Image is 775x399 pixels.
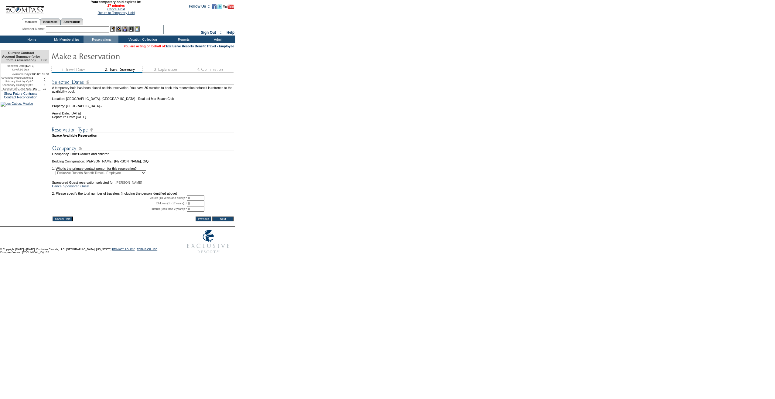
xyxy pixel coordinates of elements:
td: 0 [32,83,40,87]
a: Help [227,30,234,35]
img: Exclusive Resorts [181,227,235,257]
img: Compass Home [5,1,45,14]
td: Property: [GEOGRAPHIC_DATA] - [52,101,234,108]
img: step4_state1.gif [188,66,234,73]
a: Residences [40,19,60,25]
a: Members [22,19,40,25]
td: Location: [GEOGRAPHIC_DATA], [GEOGRAPHIC_DATA] - Real del Mar Beach Club [52,93,234,101]
td: 6 [32,76,40,80]
a: Follow us on Twitter [217,6,222,10]
img: step3_state1.gif [142,66,188,73]
img: Reservations [128,26,134,32]
td: -162 [32,87,40,90]
td: Current Contract Account Summary (prior to this reservation) [1,50,40,63]
td: Available Days: [1,72,32,76]
td: Sponsored Guest reservation selected for : [52,181,234,188]
img: subTtlSelectedDates.gif [52,78,234,86]
td: Space Available Reservation [52,134,234,137]
td: Secondary Holiday Opt: [1,83,32,87]
div: Member Name: [22,26,46,32]
td: 0 [32,80,40,83]
span: You are acting on behalf of: [124,44,234,48]
span: Disc. [41,58,49,62]
td: 1. Who is the primary contact person for this reservation? [52,163,234,170]
span: 12 [78,152,81,156]
td: Bedding Configuration: [PERSON_NAME], [PERSON_NAME], Q/Q [52,159,234,163]
td: 0 [40,80,49,83]
td: Reports [166,36,200,43]
td: Home [14,36,49,43]
td: [DATE] [1,63,40,68]
td: 2. Please specify the total number of travelers (including the person identified above) [52,192,234,195]
td: Advanced Reservations: [1,76,32,80]
img: step1_state3.gif [51,66,97,73]
td: Occupancy Limit: adults and children. [52,152,234,156]
img: step2_state2.gif [97,66,142,73]
td: Adults (18 years and older): * [52,195,187,201]
td: Vacation Collection [118,36,166,43]
td: Primary Holiday Opt: [1,80,32,83]
img: Los Cabos, Mexico [1,102,33,107]
img: View [116,26,121,32]
a: Show Future Contracts [4,92,37,95]
img: subTtlOccupancy.gif [52,145,234,152]
td: Follow Us :: [189,4,210,11]
a: Reservations [60,19,83,25]
td: Departure Date: [DATE] [52,115,234,119]
td: 738.00 [32,72,40,76]
a: PRIVACY POLICY [112,248,135,251]
a: Exclusive Resorts Benefit Travel - Employee [166,44,234,48]
span: Renewal Date: [7,64,26,68]
td: Children (2 - 17 years): * [52,201,187,206]
img: Become our fan on Facebook [212,4,217,9]
td: 101.00 [40,72,49,76]
span: [PERSON_NAME] [115,181,142,184]
td: 0 [40,76,49,80]
span: Level: [12,68,20,71]
td: Admin [200,36,235,43]
td: A temporary hold has been placed on this reservation. You have 30 minutes to book this reservatio... [52,86,234,93]
span: :: [220,30,223,35]
img: Make Reservation [51,50,173,62]
img: Subscribe to our YouTube Channel [223,5,234,9]
a: Cancel Sponsored Guest [52,184,89,188]
a: Return to Temporary Hold [98,11,135,15]
td: 0 [40,83,49,87]
img: Impersonate [122,26,128,32]
input: Next [212,217,234,221]
td: 19 [40,87,49,90]
img: subTtlResType.gif [52,126,234,134]
td: Reservations [84,36,118,43]
img: Follow us on Twitter [217,4,222,9]
td: Infants (less than 2 years): * [52,206,187,212]
a: Subscribe to our YouTube Channel [223,6,234,10]
td: Sponsored Guest Res: [1,87,32,90]
img: b_edit.gif [110,26,115,32]
span: 27 minutes [48,4,184,7]
input: Previous [196,217,211,221]
td: 60 Day [1,68,40,72]
a: Become our fan on Facebook [212,6,217,10]
img: b_calculator.gif [135,26,140,32]
a: Sign Out [201,30,216,35]
a: Contract Reconciliation [4,95,37,99]
td: My Memberships [49,36,84,43]
input: Cancel Hold [53,217,73,221]
a: Cancel Hold [107,7,125,11]
a: TERMS OF USE [137,248,158,251]
td: Arrival Date: [DATE] [52,108,234,115]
